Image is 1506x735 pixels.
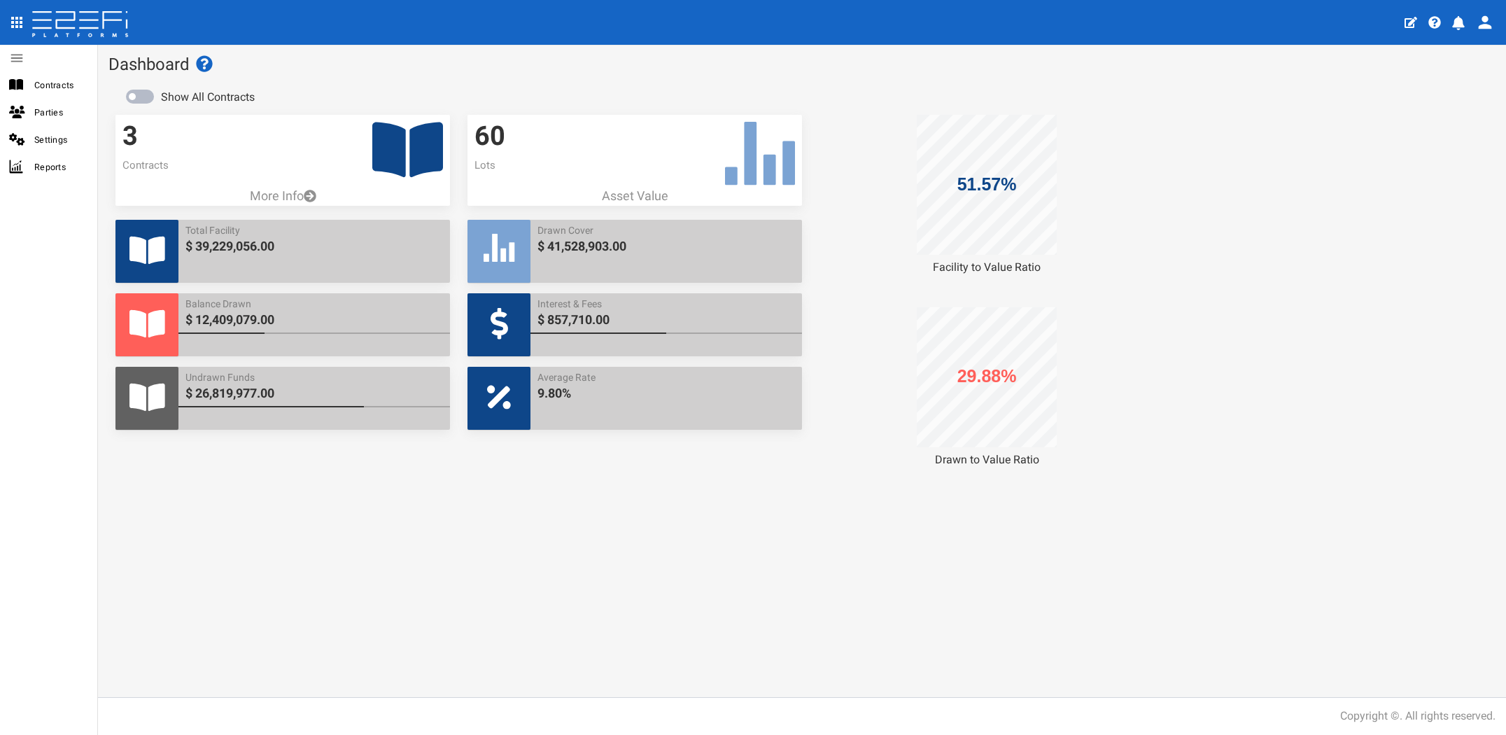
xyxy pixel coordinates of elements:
p: Lots [474,158,795,173]
h1: Dashboard [108,55,1496,73]
span: Balance Drawn [185,297,443,311]
span: $ 41,528,903.00 [537,237,795,255]
h3: 60 [474,122,795,151]
label: Show All Contracts [161,90,255,106]
p: Contracts [122,158,443,173]
span: Interest & Fees [537,297,795,311]
span: Settings [34,132,86,148]
div: Drawn to Value Ratio [819,452,1154,468]
span: Total Facility [185,223,443,237]
span: Drawn Cover [537,223,795,237]
span: $ 26,819,977.00 [185,384,443,402]
span: Reports [34,159,86,175]
p: Asset Value [467,187,802,205]
h3: 3 [122,122,443,151]
div: Copyright ©. All rights reserved. [1340,708,1496,724]
span: Average Rate [537,370,795,384]
span: $ 857,710.00 [537,311,795,329]
span: Undrawn Funds [185,370,443,384]
span: Contracts [34,77,86,93]
span: $ 39,229,056.00 [185,237,443,255]
span: 9.80% [537,384,795,402]
span: Parties [34,104,86,120]
a: More Info [115,187,450,205]
span: $ 12,409,079.00 [185,311,443,329]
div: Facility to Value Ratio [819,260,1154,276]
